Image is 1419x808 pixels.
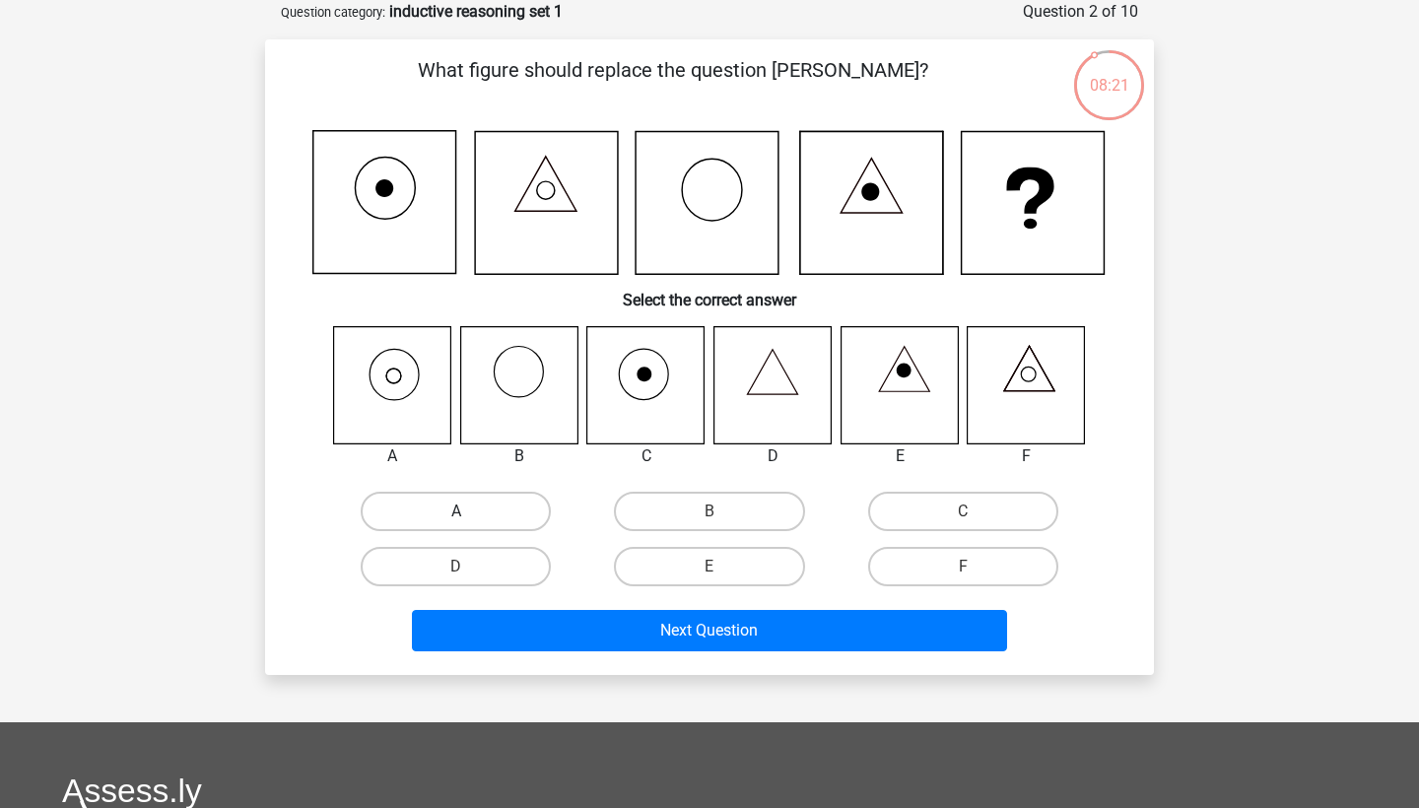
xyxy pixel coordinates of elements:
div: A [318,444,467,468]
label: E [614,547,804,586]
p: What figure should replace the question [PERSON_NAME]? [297,55,1048,114]
label: A [361,492,551,531]
label: F [868,547,1058,586]
label: C [868,492,1058,531]
div: 08:21 [1072,48,1146,98]
label: B [614,492,804,531]
button: Next Question [412,610,1008,651]
strong: inductive reasoning set 1 [389,2,563,21]
h6: Select the correct answer [297,275,1122,309]
label: D [361,547,551,586]
small: Question category: [281,5,385,20]
div: D [699,444,847,468]
div: F [952,444,1101,468]
div: E [826,444,975,468]
div: B [445,444,594,468]
div: C [572,444,720,468]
